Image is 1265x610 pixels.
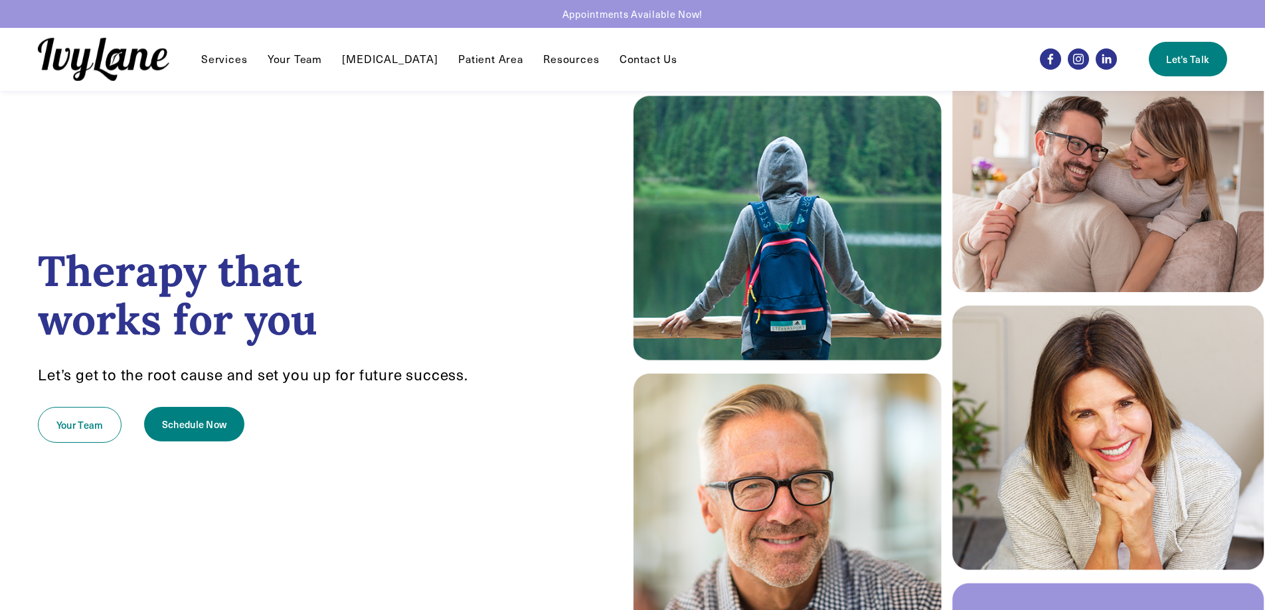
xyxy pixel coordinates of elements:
[1068,48,1089,70] a: Instagram
[620,51,677,67] a: Contact Us
[543,51,599,67] a: folder dropdown
[38,364,468,384] span: Let’s get to the root cause and set you up for future success.
[201,52,247,66] span: Services
[38,38,169,81] img: Ivy Lane Counseling &mdash; Therapy that works for you
[38,407,122,443] a: Your Team
[1149,42,1227,76] a: Let's Talk
[144,407,244,441] a: Schedule Now
[201,51,247,67] a: folder dropdown
[1096,48,1117,70] a: LinkedIn
[458,51,523,67] a: Patient Area
[38,244,317,346] strong: Therapy that works for you
[1040,48,1061,70] a: Facebook
[268,51,322,67] a: Your Team
[543,52,599,66] span: Resources
[342,51,438,67] a: [MEDICAL_DATA]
